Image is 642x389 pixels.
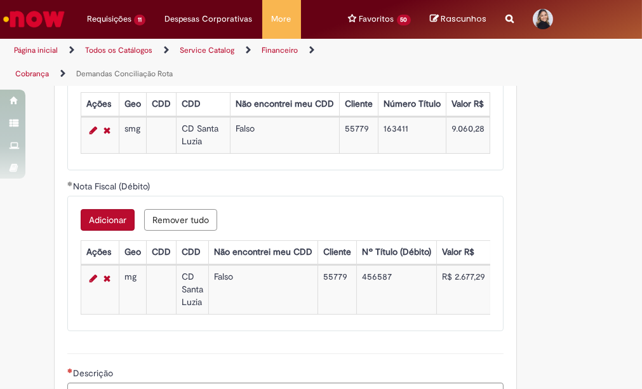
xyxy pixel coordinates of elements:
span: More [272,13,291,25]
th: CDD [147,92,177,116]
img: ServiceNow [1,6,67,32]
td: Falso [209,265,318,314]
a: No momento, sua lista de rascunhos tem 0 Itens [430,13,486,25]
td: R$ 2.677,29 [437,265,491,314]
td: 456587 [357,265,437,314]
th: Valor R$ [446,92,490,116]
td: Falso [230,117,339,153]
th: Nº Título (Débito) [357,240,437,264]
td: CD Santa Luzia [177,117,231,153]
span: Requisições [87,13,131,25]
th: Ações [81,92,119,116]
span: Rascunhos [441,13,486,25]
td: 55779 [318,265,357,314]
th: Cliente [339,92,378,116]
th: Não encontrei meu CDD [230,92,339,116]
td: mg [119,265,147,314]
th: Geo [119,92,147,116]
th: Geo [119,240,147,264]
th: Não encontrei meu CDD [209,240,318,264]
th: Valor R$ [437,240,491,264]
a: Editar Linha 1 [86,271,100,286]
span: Nota Fiscal (Débito) [73,181,152,192]
a: Editar Linha 1 [86,123,100,138]
span: Favoritos [359,13,394,25]
span: Despesas Corporativas [164,13,253,25]
a: Remover linha 1 [100,123,114,138]
th: CDD [177,92,231,116]
td: smg [119,117,147,153]
span: Descrição [73,367,116,379]
th: CDD [177,240,209,264]
td: 9.060,28 [446,117,490,153]
th: Cliente [318,240,357,264]
a: Service Catalog [180,45,234,55]
button: Remover todas as linhas de Nota Fiscal (Débito) [144,209,217,231]
td: 163411 [378,117,446,153]
ul: Trilhas de página [10,39,365,86]
a: Remover linha 1 [100,271,114,286]
td: 55779 [339,117,378,153]
span: 50 [397,15,411,25]
a: Cobrança [15,69,49,79]
a: Demandas Conciliação Rota [76,69,173,79]
span: 11 [134,15,145,25]
a: Todos os Catálogos [85,45,152,55]
th: Ações [81,240,119,264]
th: CDD [147,240,177,264]
a: Página inicial [14,45,58,55]
button: Adicionar uma linha para Nota Fiscal (Débito) [81,209,135,231]
td: CD Santa Luzia [177,265,209,314]
a: Financeiro [262,45,298,55]
span: Necessários [67,368,73,373]
th: Número Título [378,92,446,116]
span: Obrigatório Preenchido [67,181,73,186]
